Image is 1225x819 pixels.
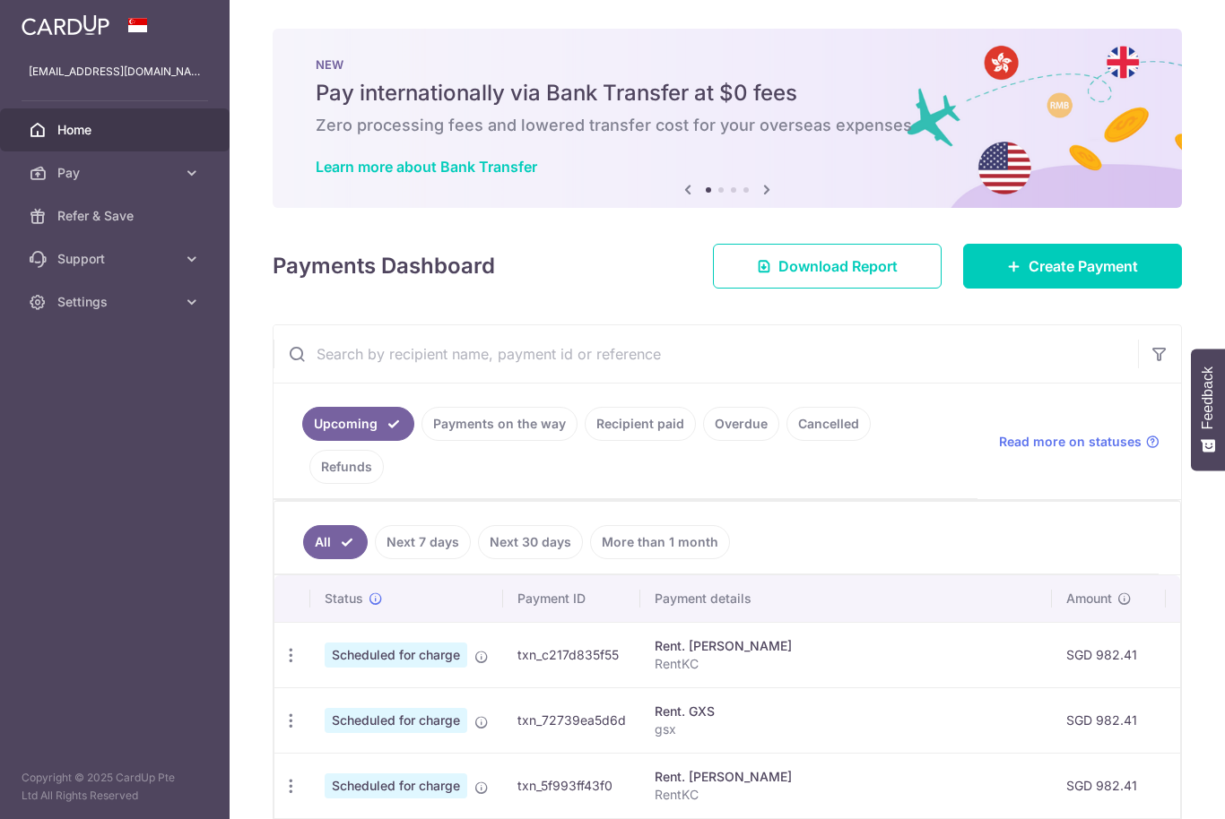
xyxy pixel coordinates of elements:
span: Scheduled for charge [325,773,467,798]
a: Upcoming [302,407,414,441]
span: Pay [57,164,176,182]
div: Rent. GXS [655,703,1038,720]
p: NEW [316,57,1139,72]
td: SGD 982.41 [1052,622,1166,687]
td: txn_72739ea5d6d [503,687,640,753]
a: Next 30 days [478,525,583,559]
a: Payments on the way [421,407,578,441]
h4: Payments Dashboard [273,250,495,282]
a: All [303,525,368,559]
span: Feedback [1200,366,1216,429]
td: SGD 982.41 [1052,753,1166,818]
p: gsx [655,720,1038,738]
span: Refer & Save [57,207,176,225]
img: Bank transfer banner [273,29,1182,208]
a: Learn more about Bank Transfer [316,158,537,176]
td: txn_c217d835f55 [503,622,640,687]
td: SGD 982.41 [1052,687,1166,753]
span: Scheduled for charge [325,708,467,733]
a: More than 1 month [590,525,730,559]
div: Rent. [PERSON_NAME] [655,768,1038,786]
a: Next 7 days [375,525,471,559]
a: Download Report [713,244,942,289]
div: Rent. [PERSON_NAME] [655,637,1038,655]
p: [EMAIL_ADDRESS][DOMAIN_NAME] [29,63,201,81]
span: Home [57,121,176,139]
button: Feedback - Show survey [1191,349,1225,470]
p: RentKC [655,786,1038,804]
p: RentKC [655,655,1038,673]
span: Scheduled for charge [325,642,467,668]
span: Download Report [778,255,898,277]
h5: Pay internationally via Bank Transfer at $0 fees [316,79,1139,108]
img: CardUp [22,14,109,36]
a: Refunds [309,450,384,484]
span: Support [57,250,176,268]
a: Create Payment [963,244,1182,289]
input: Search by recipient name, payment id or reference [274,325,1138,383]
th: Payment ID [503,575,640,622]
h6: Zero processing fees and lowered transfer cost for your overseas expenses [316,115,1139,136]
span: Settings [57,293,176,311]
span: Status [325,590,363,608]
a: Recipient paid [585,407,696,441]
span: Create Payment [1029,255,1138,277]
a: Read more on statuses [999,433,1160,451]
span: Read more on statuses [999,433,1142,451]
span: Amount [1066,590,1112,608]
a: Cancelled [786,407,871,441]
th: Payment details [640,575,1052,622]
td: txn_5f993ff43f0 [503,753,640,818]
a: Overdue [703,407,779,441]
